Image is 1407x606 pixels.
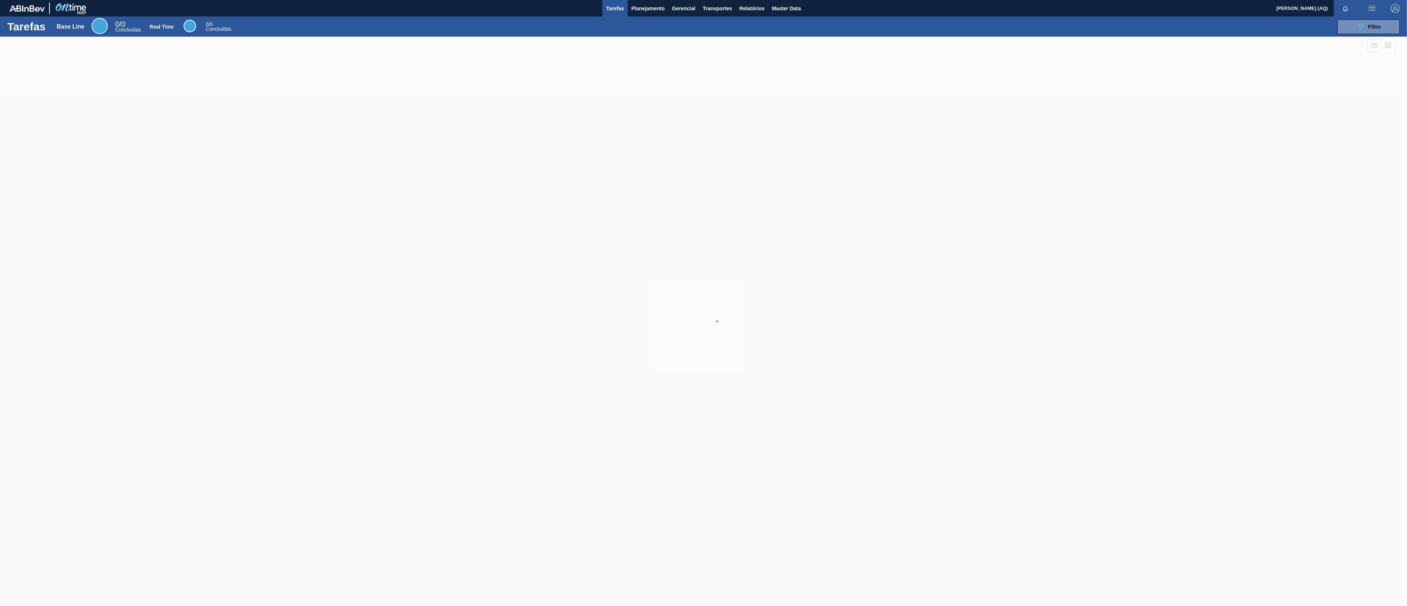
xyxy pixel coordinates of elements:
[1367,4,1376,13] img: userActions
[115,27,141,33] span: Concluídas
[206,22,231,32] div: Real Time
[206,26,231,32] span: Concluídas
[772,4,801,13] span: Master Data
[10,5,45,12] img: TNhmsLtSVTkK8tSr43FrP2fwEKptu5GPRR3wAAAABJRU5ErkJggg==
[703,4,732,13] span: Transportes
[149,24,174,30] div: Real Time
[115,20,119,28] span: 0
[1334,3,1357,14] button: Notificações
[672,4,695,13] span: Gerencial
[7,22,47,31] h1: Tarefas
[206,21,213,27] span: / 0
[1391,4,1400,13] img: Logout
[1337,19,1400,34] button: Filtro
[206,21,208,27] span: 0
[606,4,624,13] span: Tarefas
[115,20,126,28] span: / 0
[184,20,196,32] div: Real Time
[739,4,764,13] span: Relatórios
[92,18,108,34] div: Base Line
[57,23,85,30] div: Base Line
[115,21,141,32] div: Base Line
[1368,24,1381,30] span: Filtro
[631,4,665,13] span: Planejamento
